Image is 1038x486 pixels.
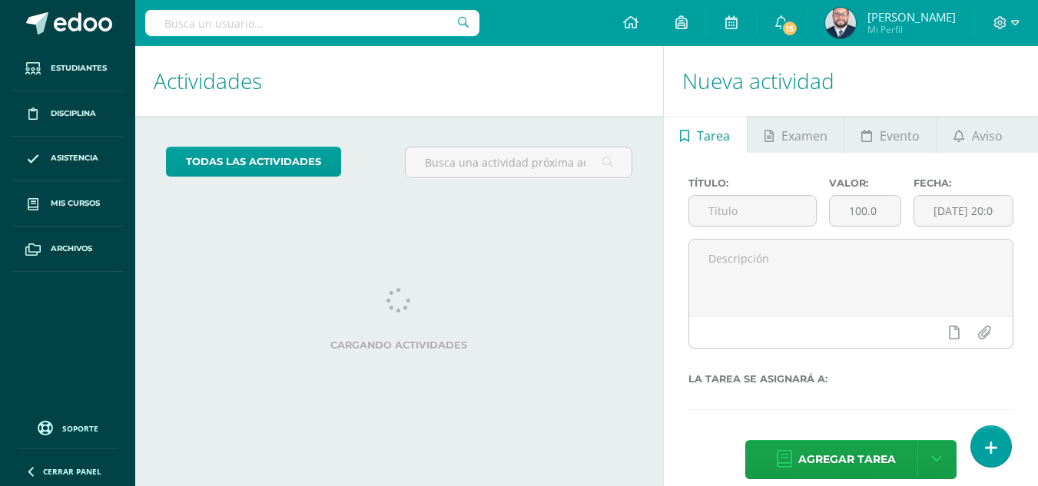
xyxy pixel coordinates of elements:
[51,107,96,120] span: Disciplina
[12,91,123,137] a: Disciplina
[781,20,798,37] span: 15
[688,177,817,189] label: Título:
[12,226,123,272] a: Archivos
[689,196,816,226] input: Título
[51,197,100,210] span: Mis cursos
[51,152,98,164] span: Asistencia
[748,116,844,153] a: Examen
[798,441,896,478] span: Agregar tarea
[166,339,632,351] label: Cargando actividades
[830,196,900,226] input: Puntos máximos
[914,196,1013,226] input: Fecha de entrega
[145,10,479,36] input: Busca un usuario...
[62,423,98,434] span: Soporte
[12,137,123,182] a: Asistencia
[166,147,341,177] a: todas las Actividades
[51,243,92,255] span: Archivos
[406,147,631,177] input: Busca una actividad próxima aquí...
[12,46,123,91] a: Estudiantes
[829,177,901,189] label: Valor:
[664,116,747,153] a: Tarea
[154,46,645,116] h1: Actividades
[781,117,827,154] span: Examen
[697,117,730,154] span: Tarea
[18,417,117,438] a: Soporte
[51,62,107,74] span: Estudiantes
[43,466,101,477] span: Cerrar panel
[914,177,1013,189] label: Fecha:
[12,181,123,226] a: Mis cursos
[682,46,1020,116] h1: Nueva actividad
[867,23,956,36] span: Mi Perfil
[972,117,1003,154] span: Aviso
[880,117,920,154] span: Evento
[688,373,1013,385] label: La tarea se asignará a:
[867,9,956,25] span: [PERSON_NAME]
[937,116,1019,153] a: Aviso
[825,8,856,38] img: 6a2ad2c6c0b72cf555804368074c1b95.png
[844,116,936,153] a: Evento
